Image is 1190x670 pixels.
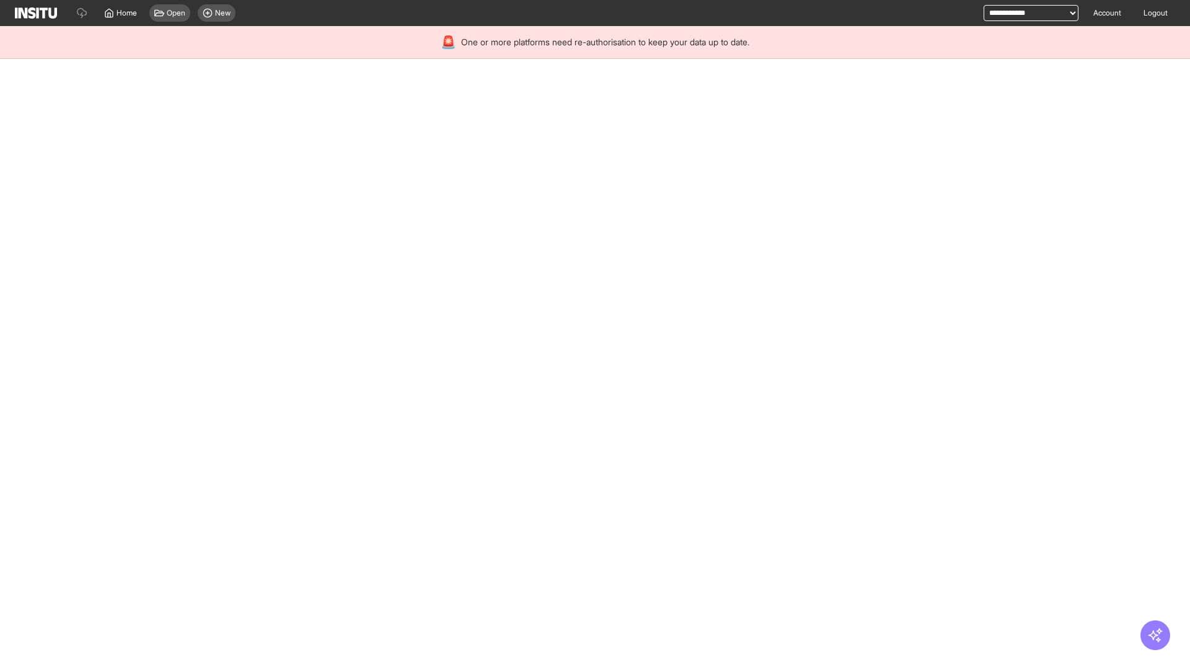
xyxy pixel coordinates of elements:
[167,8,185,18] span: Open
[15,7,57,19] img: Logo
[441,33,456,51] div: 🚨
[215,8,231,18] span: New
[117,8,137,18] span: Home
[461,36,749,48] span: One or more platforms need re-authorisation to keep your data up to date.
